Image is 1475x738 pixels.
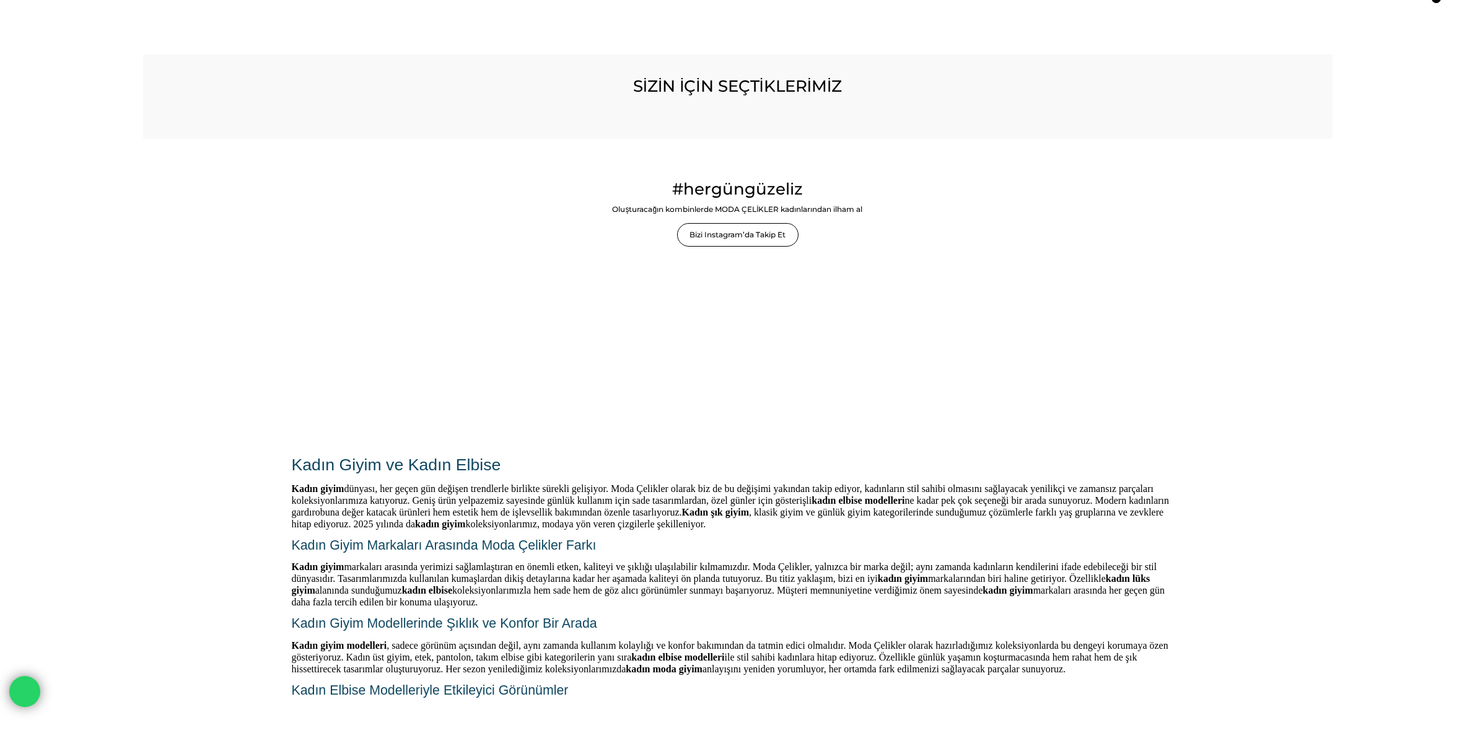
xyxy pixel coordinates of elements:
[143,179,1333,199] h3: #hergüngüzeliz
[292,573,1150,595] b: kadın lüks giyim
[633,76,843,96] span: SİZİN İÇİN SEÇTİKLERİMİZ
[677,223,799,247] a: Bizi Instagram’da Takip Et
[292,483,344,494] span: Kadın giyim
[292,455,501,474] span: Kadın Giyim ve Kadın Elbise
[292,640,1168,674] span: , sadece görünüm açısından değil, aynı zamanda kullanım kolaylığı ve konfor bakımından da tatmin ...
[292,538,597,553] span: Kadın Giyim Markaları Arasında Moda Çelikler Farkı
[292,683,569,698] span: Kadın Elbise Modelleriyle Etkileyici Görünümler
[292,483,1170,529] span: dünyası, her geçen gün değişen trendlerle birlikte sürekli gelişiyor. Moda Çelikler olarak biz de...
[626,664,702,674] b: kadın moda giyim
[631,652,724,662] b: kadın elbise modelleri
[292,561,344,572] span: Kadın giyim
[143,204,1333,214] span: Oluşturacağın kombinlerde MODA ÇELİKLER kadınlarından ilham al
[402,585,452,595] b: kadın elbise
[40,7,115,30] img: logo
[292,561,1165,607] span: markaları arasında yerimizi sağlamlaştıran en önemli etken, kaliteyi ve şıklığı ulaşılabilir kılm...
[983,585,1033,595] b: kadın giyim
[415,519,465,529] b: kadın giyim
[292,616,597,631] span: Kadın Giyim Modellerinde Şıklık ve Konfor Bir Arada
[812,495,904,506] b: kadın elbise modelleri
[682,507,749,517] b: Kadın şık giyim
[292,640,387,651] span: Kadın giyim modelleri
[878,573,928,584] b: kadın giyim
